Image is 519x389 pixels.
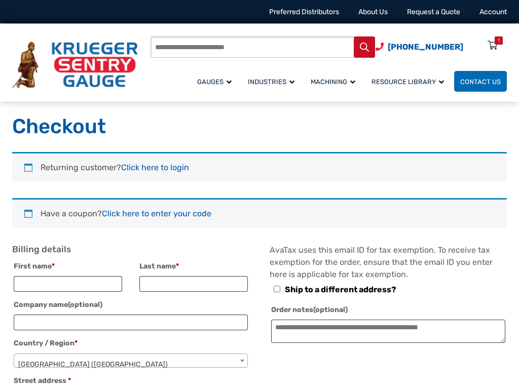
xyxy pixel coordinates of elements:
[460,78,501,86] span: Contact Us
[242,69,305,93] a: Industries
[14,336,248,351] label: Country / Region
[68,300,102,309] span: (optional)
[270,244,507,347] div: AvaTax uses this email ID for tax exemption. To receive tax exemption for the order, ensure that ...
[372,78,444,86] span: Resource Library
[14,298,248,312] label: Company name
[197,78,232,86] span: Gauges
[12,152,507,182] div: Returning customer?
[271,303,505,317] label: Order notes
[407,8,460,16] a: Request a Quote
[12,114,507,139] h1: Checkout
[248,78,294,86] span: Industries
[313,305,348,314] span: (optional)
[102,209,211,218] a: Enter your coupon code
[14,374,248,388] label: Street address
[14,354,247,375] span: United States (US)
[285,285,396,294] span: Ship to a different address?
[376,41,463,53] a: Phone Number (920) 434-8860
[274,286,280,292] input: Ship to a different address?
[14,354,248,368] span: Country / Region
[12,42,138,88] img: Krueger Sentry Gauge
[311,78,355,86] span: Machining
[191,69,242,93] a: Gauges
[14,259,122,274] label: First name
[12,198,507,228] div: Have a coupon?
[388,42,463,52] span: [PHONE_NUMBER]
[454,71,507,92] a: Contact Us
[365,69,454,93] a: Resource Library
[139,259,248,274] label: Last name
[12,244,249,255] h3: Billing details
[358,8,388,16] a: About Us
[269,8,339,16] a: Preferred Distributors
[121,163,189,172] a: Click here to login
[305,69,365,93] a: Machining
[479,8,507,16] a: Account
[498,36,500,45] div: 1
